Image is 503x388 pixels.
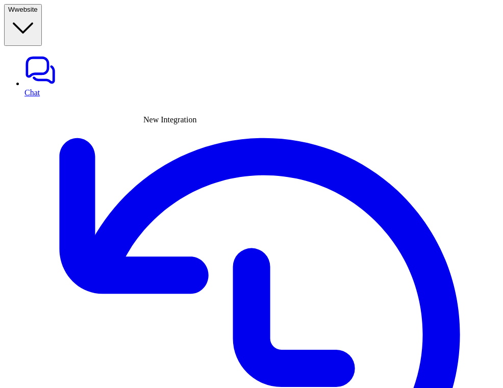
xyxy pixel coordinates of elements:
a: Chat [24,54,499,97]
span: W [8,6,15,13]
span: website [15,6,38,13]
button: Wwebsite [4,4,42,46]
span: New Integration [143,115,196,124]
